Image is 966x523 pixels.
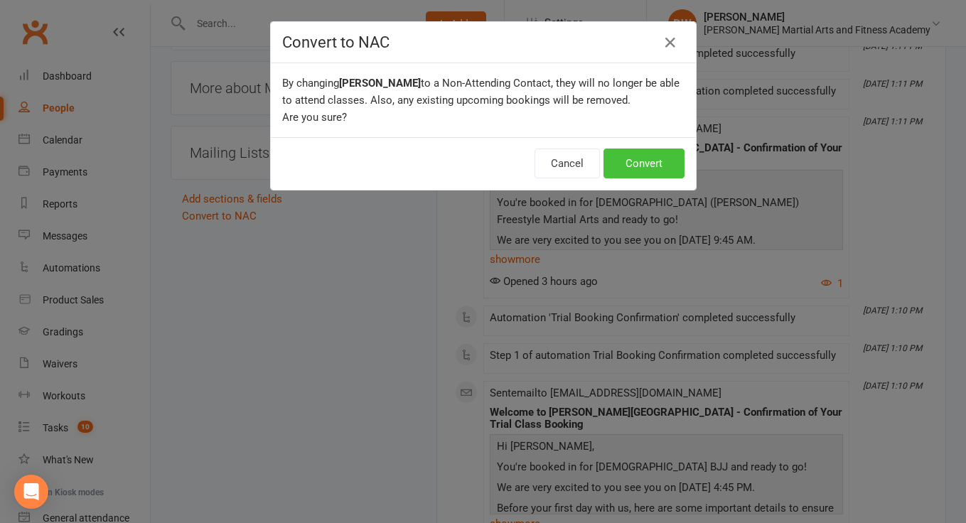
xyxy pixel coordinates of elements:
[282,33,685,51] h4: Convert to NAC
[535,149,600,178] button: Cancel
[14,475,48,509] div: Open Intercom Messenger
[339,77,421,90] b: [PERSON_NAME]
[603,149,685,178] button: Convert
[271,63,696,137] div: By changing to a Non-Attending Contact, they will no longer be able to attend classes. Also, any ...
[659,31,682,54] button: Close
